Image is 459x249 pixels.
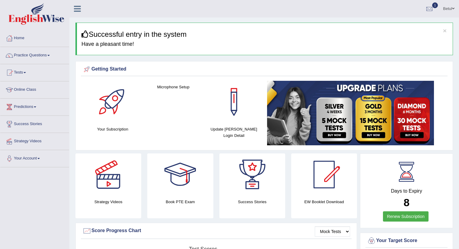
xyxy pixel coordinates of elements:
h3: Successful entry in the system [81,30,448,38]
a: Practice Questions [0,47,69,62]
h4: Book PTE Exam [147,199,213,205]
h4: Days to Expiry [367,188,446,194]
button: × [443,27,447,34]
h4: Microphone Setup [146,84,201,90]
a: Online Class [0,81,69,96]
a: Tests [0,64,69,79]
a: Your Account [0,150,69,165]
div: Score Progress Chart [82,226,350,235]
h4: Your Subscription [85,126,140,132]
h4: Update [PERSON_NAME] Login Detail [207,126,261,139]
h4: Success Stories [219,199,285,205]
a: Strategy Videos [0,133,69,148]
a: Predictions [0,99,69,114]
h4: Have a pleasant time! [81,41,448,47]
span: 1 [432,2,438,8]
a: Success Stories [0,116,69,131]
h4: EW Booklet Download [291,199,357,205]
div: Getting Started [82,65,446,74]
a: Home [0,30,69,45]
a: Renew Subscription [383,211,429,222]
h4: Strategy Videos [75,199,141,205]
div: Your Target Score [367,236,446,245]
b: 8 [403,197,409,208]
img: small5.jpg [267,81,434,145]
